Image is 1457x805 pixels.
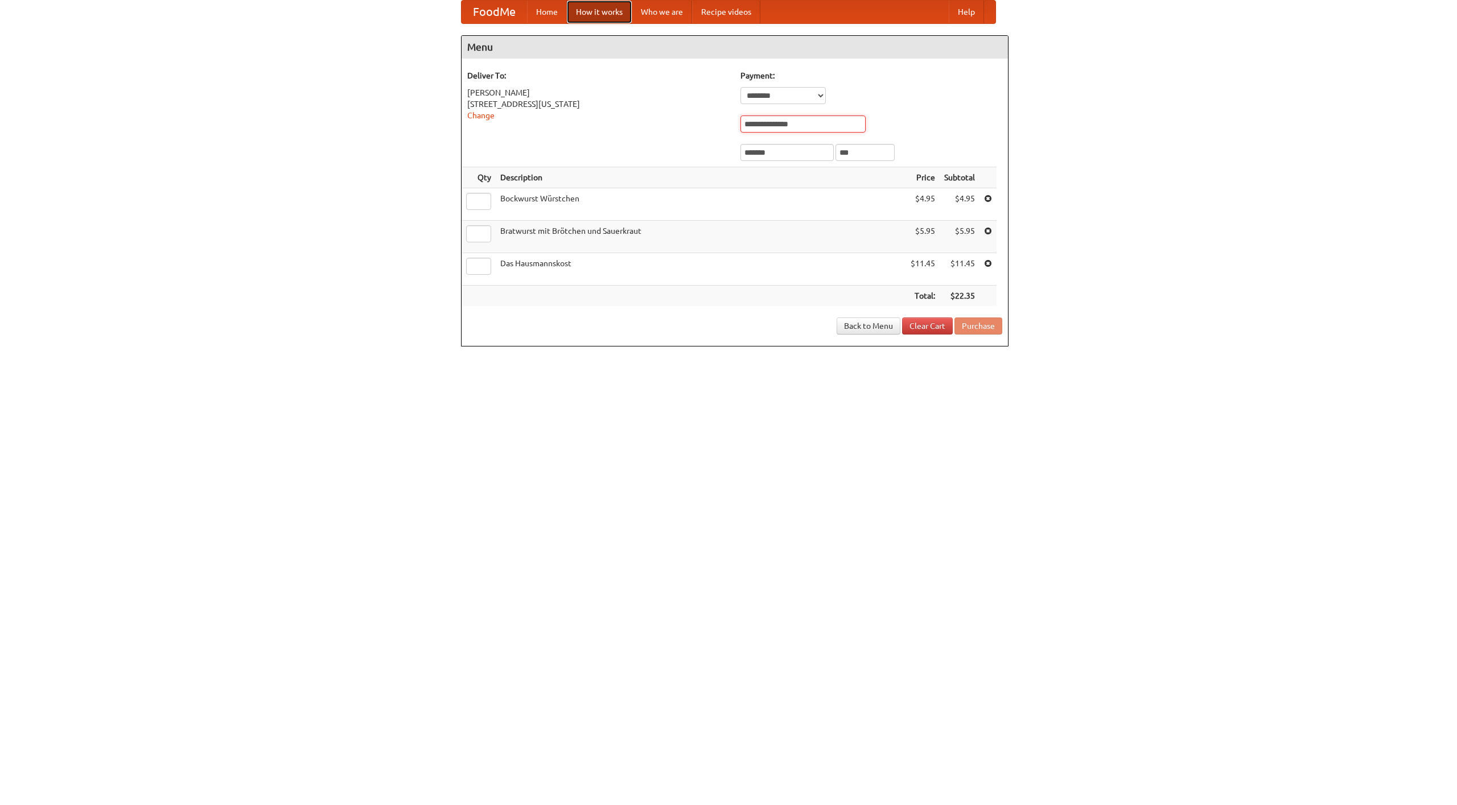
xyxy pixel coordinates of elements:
[567,1,632,23] a: How it works
[527,1,567,23] a: Home
[837,317,900,335] a: Back to Menu
[906,188,940,221] td: $4.95
[462,36,1008,59] h4: Menu
[906,221,940,253] td: $5.95
[496,221,906,253] td: Bratwurst mit Brötchen und Sauerkraut
[692,1,760,23] a: Recipe videos
[940,221,979,253] td: $5.95
[467,98,729,110] div: [STREET_ADDRESS][US_STATE]
[496,188,906,221] td: Bockwurst Würstchen
[954,317,1002,335] button: Purchase
[949,1,984,23] a: Help
[632,1,692,23] a: Who we are
[467,87,729,98] div: [PERSON_NAME]
[906,286,940,307] th: Total:
[462,1,527,23] a: FoodMe
[462,167,496,188] th: Qty
[940,167,979,188] th: Subtotal
[496,253,906,286] td: Das Hausmannskost
[740,70,1002,81] h5: Payment:
[906,253,940,286] td: $11.45
[467,70,729,81] h5: Deliver To:
[940,286,979,307] th: $22.35
[906,167,940,188] th: Price
[940,253,979,286] td: $11.45
[496,167,906,188] th: Description
[902,317,953,335] a: Clear Cart
[940,188,979,221] td: $4.95
[467,111,495,120] a: Change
